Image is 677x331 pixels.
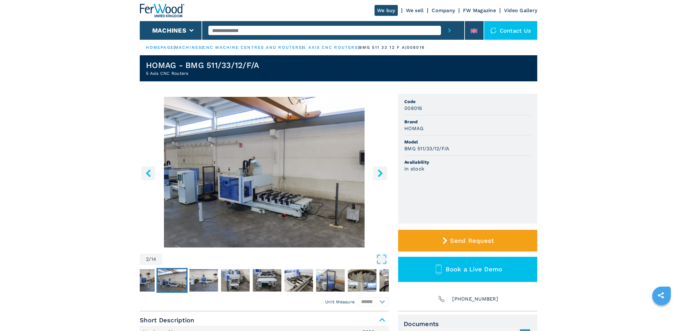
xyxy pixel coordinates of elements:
[348,269,376,292] img: 56575d1d05e842a42df758f6bf02af4f
[404,98,531,105] span: Code
[441,21,458,40] button: submit-button
[375,5,398,16] a: We buy
[141,166,155,180] button: left-button
[140,97,389,247] div: Go to Slide 2
[407,45,425,50] p: 008016
[125,268,156,293] button: Go to Slide 1
[404,125,424,132] h3: HOMAG
[404,119,531,125] span: Brand
[189,269,218,292] img: fa7e6aba78aab7f999e95e455cd8a2cf
[188,268,219,293] button: Go to Slide 3
[152,27,186,34] button: Machines
[283,268,314,293] button: Go to Slide 6
[221,269,250,292] img: da4505db4fd714c0904cb74765ce459c
[146,45,174,50] a: HOMEPAGE
[126,269,155,292] img: 7a71e5b7a3b727f63c6d8f89c460cde0
[303,45,358,50] a: 5 axis cnc routers
[220,268,251,293] button: Go to Slide 4
[140,315,389,326] span: Short Description
[149,257,151,262] span: /
[253,269,281,292] img: 0af9e3daf7b2aa148b51c38d9c2d2f85
[651,303,672,326] iframe: Chat
[406,7,424,13] a: We sell
[398,257,537,282] button: Book a Live Demo
[504,7,537,13] a: Video Gallery
[146,60,259,70] h1: HOMAG - BMG 511/33/12/F/A
[125,268,374,293] nav: Thumbnail Navigation
[174,45,175,50] span: |
[404,159,531,165] span: Availability
[146,70,259,76] h2: 5 Axis CNC Routers
[398,230,537,252] button: Send Request
[164,254,387,265] button: Open Fullscreen
[202,45,203,50] span: |
[373,166,387,180] button: right-button
[404,145,449,152] h3: BMG 511/33/12/F/A
[151,257,157,262] span: 14
[359,45,407,50] p: bmg 511 33 12 f a |
[157,268,188,293] button: Go to Slide 2
[284,269,313,292] img: 91c08a9aeeabad615a87f0fb2bfcdfc7
[404,139,531,145] span: Model
[490,27,497,34] img: Contact us
[404,165,424,172] h3: in stock
[175,45,202,50] a: machines
[404,320,532,328] span: Documents
[140,97,389,247] img: 5 Axis CNC Routers HOMAG BMG 511/33/12/F/A
[347,268,378,293] button: Go to Slide 8
[302,45,303,50] span: |
[452,295,498,303] span: [PHONE_NUMBER]
[140,4,184,17] img: Ferwood
[484,21,538,40] div: Contact us
[379,269,408,292] img: 895cb8a872f5054c6f68d59ffc1b1534
[404,105,422,112] h3: 008016
[463,7,496,13] a: FW Magazine
[450,237,494,244] span: Send Request
[432,7,455,13] a: Company
[446,265,502,273] span: Book a Live Demo
[653,288,669,303] a: sharethis
[378,268,409,293] button: Go to Slide 9
[146,257,149,262] span: 2
[325,299,355,305] em: Unit Measure
[437,295,446,303] img: Phone
[315,268,346,293] button: Go to Slide 7
[158,269,186,292] img: 7ccac67f8e1c3ddf228af47ef6c5afa1
[203,45,302,50] a: cnc machine centres and routers
[316,269,345,292] img: 1ecf155a75ff06bc8627244eb42c2236
[252,268,283,293] button: Go to Slide 5
[358,45,359,50] span: |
